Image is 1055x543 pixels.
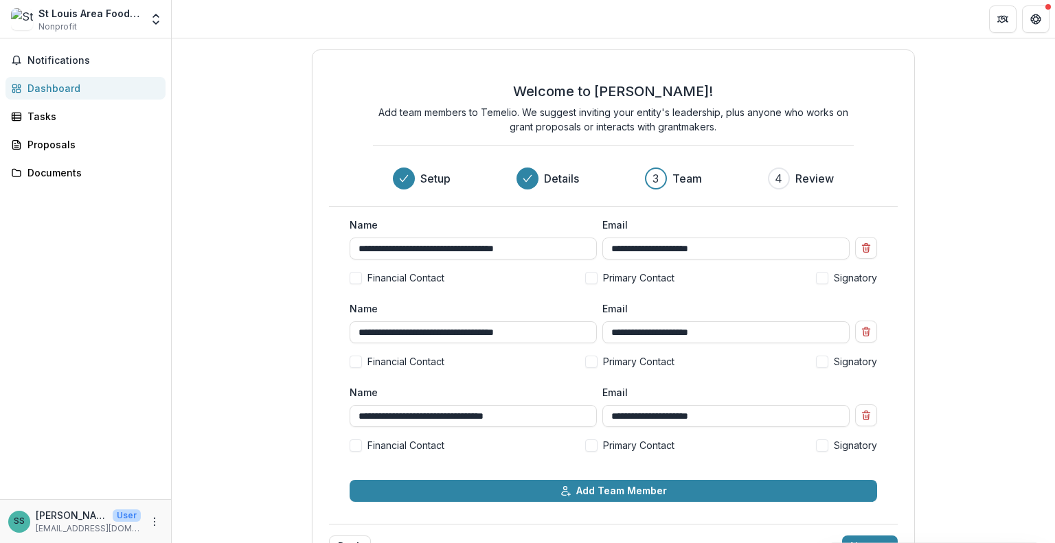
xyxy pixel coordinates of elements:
[27,55,160,67] span: Notifications
[603,270,674,285] span: Primary Contact
[5,77,166,100] a: Dashboard
[653,170,659,187] div: 3
[36,522,141,535] p: [EMAIL_ADDRESS][DOMAIN_NAME]
[5,133,166,156] a: Proposals
[5,49,166,71] button: Notifications
[350,301,589,316] label: Name
[602,385,841,400] label: Email
[775,170,782,187] div: 4
[602,301,841,316] label: Email
[367,270,444,285] span: Financial Contact
[367,354,444,369] span: Financial Contact
[420,170,451,187] h3: Setup
[27,109,155,124] div: Tasks
[834,270,877,285] span: Signatory
[350,480,877,502] button: Add Team Member
[5,161,166,184] a: Documents
[146,513,163,530] button: More
[27,81,155,95] div: Dashboard
[855,321,877,343] button: Remove team member
[146,5,166,33] button: Open entity switcher
[27,165,155,180] div: Documents
[14,517,25,526] div: Sarah Scott
[1022,5,1050,33] button: Get Help
[11,8,33,30] img: St Louis Area Food Bank Inc
[350,385,589,400] label: Name
[38,21,77,33] span: Nonprofit
[513,83,713,100] h2: Welcome to [PERSON_NAME]!
[989,5,1017,33] button: Partners
[603,438,674,452] span: Primary Contact
[834,438,877,452] span: Signatory
[855,237,877,259] button: Remove team member
[5,105,166,128] a: Tasks
[393,167,834,189] div: Progress
[36,508,107,522] p: [PERSON_NAME]
[855,404,877,426] button: Remove team member
[834,354,877,369] span: Signatory
[795,170,834,187] h3: Review
[603,354,674,369] span: Primary Contact
[27,137,155,152] div: Proposals
[672,170,702,187] h3: Team
[367,438,444,452] span: Financial Contact
[602,218,841,232] label: Email
[350,218,589,232] label: Name
[373,105,854,134] p: Add team members to Temelio. We suggest inviting your entity's leadership, plus anyone who works ...
[113,509,141,522] p: User
[544,170,579,187] h3: Details
[38,6,141,21] div: St Louis Area Food Bank Inc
